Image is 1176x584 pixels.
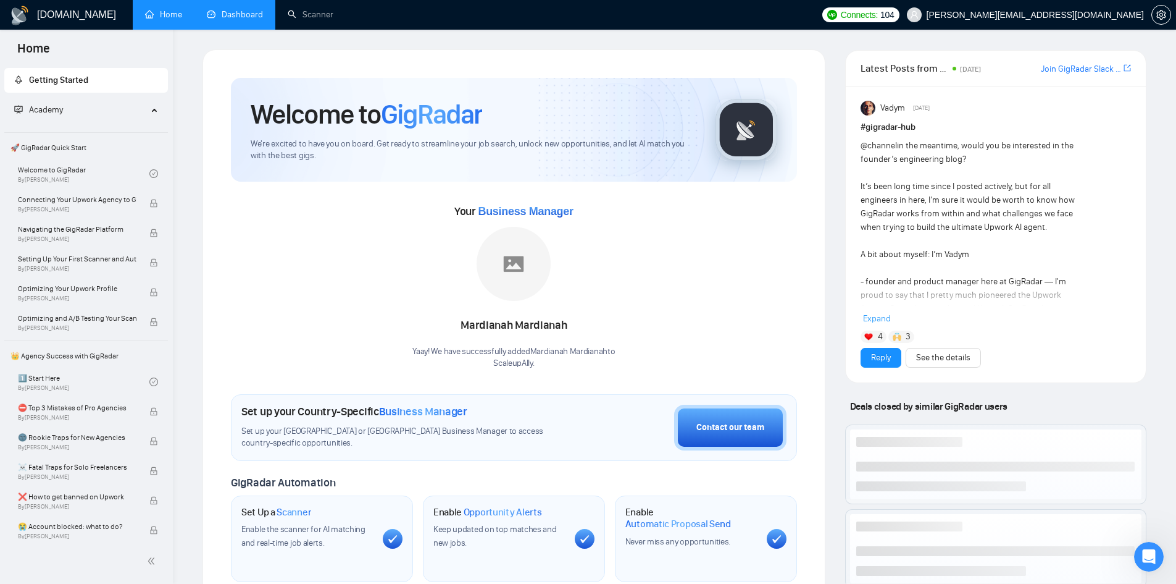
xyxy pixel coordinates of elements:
span: Automatic Proposal Send [625,518,731,530]
iframe: Intercom live chat [1134,542,1164,572]
span: By [PERSON_NAME] [18,503,136,510]
h1: Set Up a [241,506,311,518]
span: ⛔ Top 3 Mistakes of Pro Agencies [18,402,136,414]
span: lock [149,526,158,535]
a: 1️⃣ Start HereBy[PERSON_NAME] [18,368,149,396]
h1: Enable [625,506,757,530]
span: Business Manager [478,205,573,218]
span: export [1124,63,1131,73]
span: By [PERSON_NAME] [18,295,136,302]
div: Yaay! We have successfully added Mardianah Mardianah to [412,346,615,370]
span: 😭 Account blocked: what to do? [18,520,136,533]
span: Getting Started [29,75,88,85]
span: rocket [14,75,23,84]
span: lock [149,199,158,208]
span: Connecting Your Upwork Agency to GigRadar [18,193,136,206]
a: setting [1151,10,1171,20]
a: Reply [871,351,891,365]
span: Never miss any opportunities. [625,536,730,547]
span: Enable the scanner for AI matching and real-time job alerts. [241,524,365,548]
span: ❌ How to get banned on Upwork [18,491,136,503]
span: Connects: [841,8,878,22]
span: Set up your [GEOGRAPHIC_DATA] or [GEOGRAPHIC_DATA] Business Manager to access country-specific op... [241,426,569,449]
span: double-left [147,555,159,567]
a: export [1124,62,1131,74]
img: logo [10,6,30,25]
button: setting [1151,5,1171,25]
span: GigRadar [381,98,482,131]
span: Latest Posts from the GigRadar Community [861,61,949,76]
img: gigradar-logo.png [715,99,777,161]
span: lock [149,258,158,267]
span: Keep updated on top matches and new jobs. [433,524,557,548]
span: 4 [878,331,883,343]
span: Deals closed by similar GigRadar users [845,396,1012,417]
span: 🚀 GigRadar Quick Start [6,135,167,160]
span: check-circle [149,378,158,386]
span: Home [7,40,60,66]
span: Optimizing and A/B Testing Your Scanner for Better Results [18,312,136,324]
span: lock [149,229,158,237]
div: Contact our team [696,421,764,434]
span: By [PERSON_NAME] [18,473,136,481]
span: By [PERSON_NAME] [18,265,136,273]
h1: Enable [433,506,542,518]
span: We're excited to have you on board. Get ready to streamline your job search, unlock new opportuni... [251,138,696,162]
h1: Welcome to [251,98,482,131]
span: By [PERSON_NAME] [18,206,136,213]
span: lock [149,407,158,416]
img: placeholder.png [477,227,551,301]
button: Reply [861,348,901,368]
a: Join GigRadar Slack Community [1041,62,1121,76]
img: ❤️ [864,332,873,341]
span: 104 [880,8,894,22]
span: 🌚 Rookie Traps for New Agencies [18,431,136,444]
span: Setting Up Your First Scanner and Auto-Bidder [18,253,136,265]
span: fund-projection-screen [14,105,23,114]
span: lock [149,467,158,475]
span: By [PERSON_NAME] [18,444,136,451]
span: lock [149,288,158,297]
div: in the meantime, would you be interested in the founder’s engineering blog? It’s been long time s... [861,139,1077,493]
a: See the details [916,351,970,365]
span: By [PERSON_NAME] [18,235,136,243]
span: By [PERSON_NAME] [18,324,136,332]
li: Getting Started [4,68,168,93]
span: By [PERSON_NAME] [18,414,136,421]
span: Business Manager [379,405,467,418]
span: Expand [863,313,891,324]
a: Welcome to GigRadarBy[PERSON_NAME] [18,160,149,187]
span: [DATE] [960,65,981,74]
span: lock [149,318,158,326]
span: Navigating the GigRadar Platform [18,223,136,235]
span: GigRadar Automation [231,476,335,489]
span: Academy [29,104,63,115]
span: lock [149,496,158,505]
img: upwork-logo.png [827,10,837,20]
span: @channel [861,140,897,151]
img: 🙌 [893,332,901,341]
a: searchScanner [288,9,333,20]
span: Scanner [277,506,311,518]
span: 3 [906,331,911,343]
a: homeHome [145,9,182,20]
span: check-circle [149,169,158,178]
span: Opportunity Alerts [464,506,542,518]
button: Contact our team [674,405,786,451]
span: Vadym [880,101,905,115]
h1: Set up your Country-Specific [241,405,467,418]
button: See the details [906,348,981,368]
span: By [PERSON_NAME] [18,533,136,540]
span: lock [149,437,158,446]
a: dashboardDashboard [207,9,263,20]
span: user [910,11,919,19]
p: ScaleupAlly . [412,358,615,370]
h1: # gigradar-hub [861,121,1131,134]
span: 👑 Agency Success with GigRadar [6,344,167,368]
span: Optimizing Your Upwork Profile [18,282,136,295]
img: Vadym [861,101,875,116]
span: Your [454,205,573,218]
span: [DATE] [913,103,930,114]
div: Mardianah Mardianah [412,315,615,336]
